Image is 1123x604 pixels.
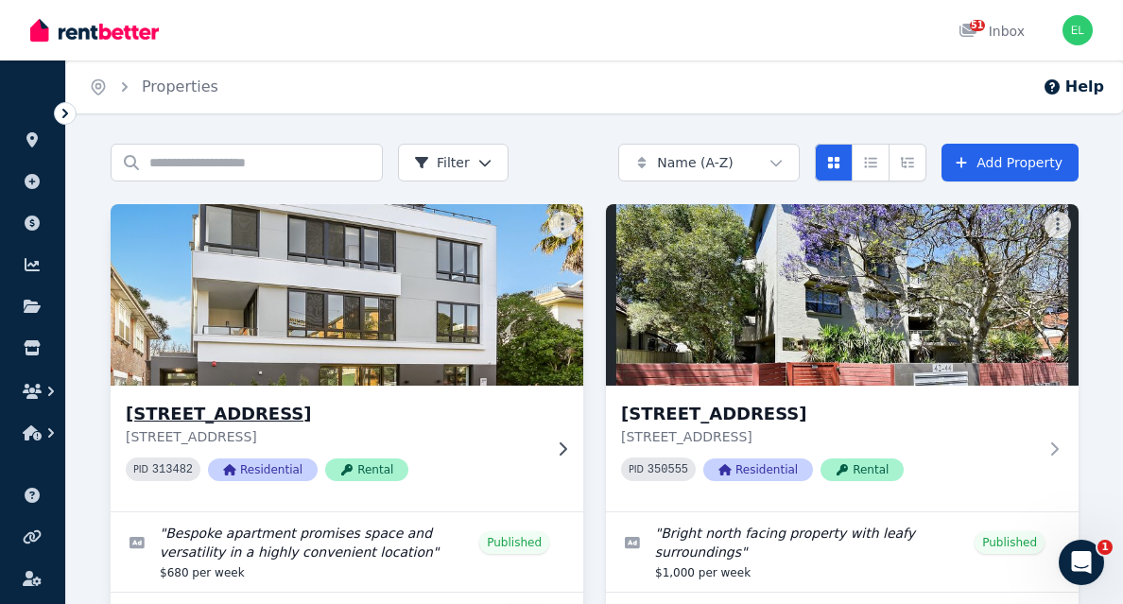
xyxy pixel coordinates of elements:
span: Rental [821,458,904,481]
a: Add Property [942,144,1079,181]
span: 1 [1097,540,1113,555]
span: Residential [703,458,813,481]
span: Name (A-Z) [657,153,734,172]
a: 1/19A Boronia Street, Kensington[STREET_ADDRESS][STREET_ADDRESS]PID 313482ResidentialRental [111,204,583,511]
h3: [STREET_ADDRESS] [621,401,1037,427]
div: Inbox [959,22,1025,41]
div: View options [815,144,926,181]
h3: [STREET_ADDRESS] [126,401,542,427]
img: 1/19A Boronia Street, Kensington [99,199,596,390]
button: More options [1045,212,1071,238]
a: 1/42-44 Doncaster Avenue, Kensington[STREET_ADDRESS][STREET_ADDRESS]PID 350555ResidentialRental [606,204,1079,511]
span: Rental [325,458,408,481]
a: Edit listing: Bespoke apartment promises space and versatility in a highly convenient location [111,512,583,592]
code: 350555 [648,463,688,476]
button: Expanded list view [889,144,926,181]
img: edna lee [1063,15,1093,45]
p: [STREET_ADDRESS] [126,427,542,446]
code: 313482 [152,463,193,476]
iframe: Intercom live chat [1059,540,1104,585]
p: [STREET_ADDRESS] [621,427,1037,446]
nav: Breadcrumb [66,60,241,113]
img: 1/42-44 Doncaster Avenue, Kensington [606,204,1079,386]
a: Properties [142,78,218,95]
small: PID [629,464,644,475]
button: Card view [815,144,853,181]
span: Residential [208,458,318,481]
button: Help [1043,76,1104,98]
span: 51 [970,20,985,31]
small: PID [133,464,148,475]
span: Filter [414,153,470,172]
button: More options [549,212,576,238]
button: Compact list view [852,144,890,181]
button: Filter [398,144,509,181]
img: RentBetter [30,16,159,44]
a: Edit listing: Bright north facing property with leafy surroundings [606,512,1079,592]
button: Name (A-Z) [618,144,800,181]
